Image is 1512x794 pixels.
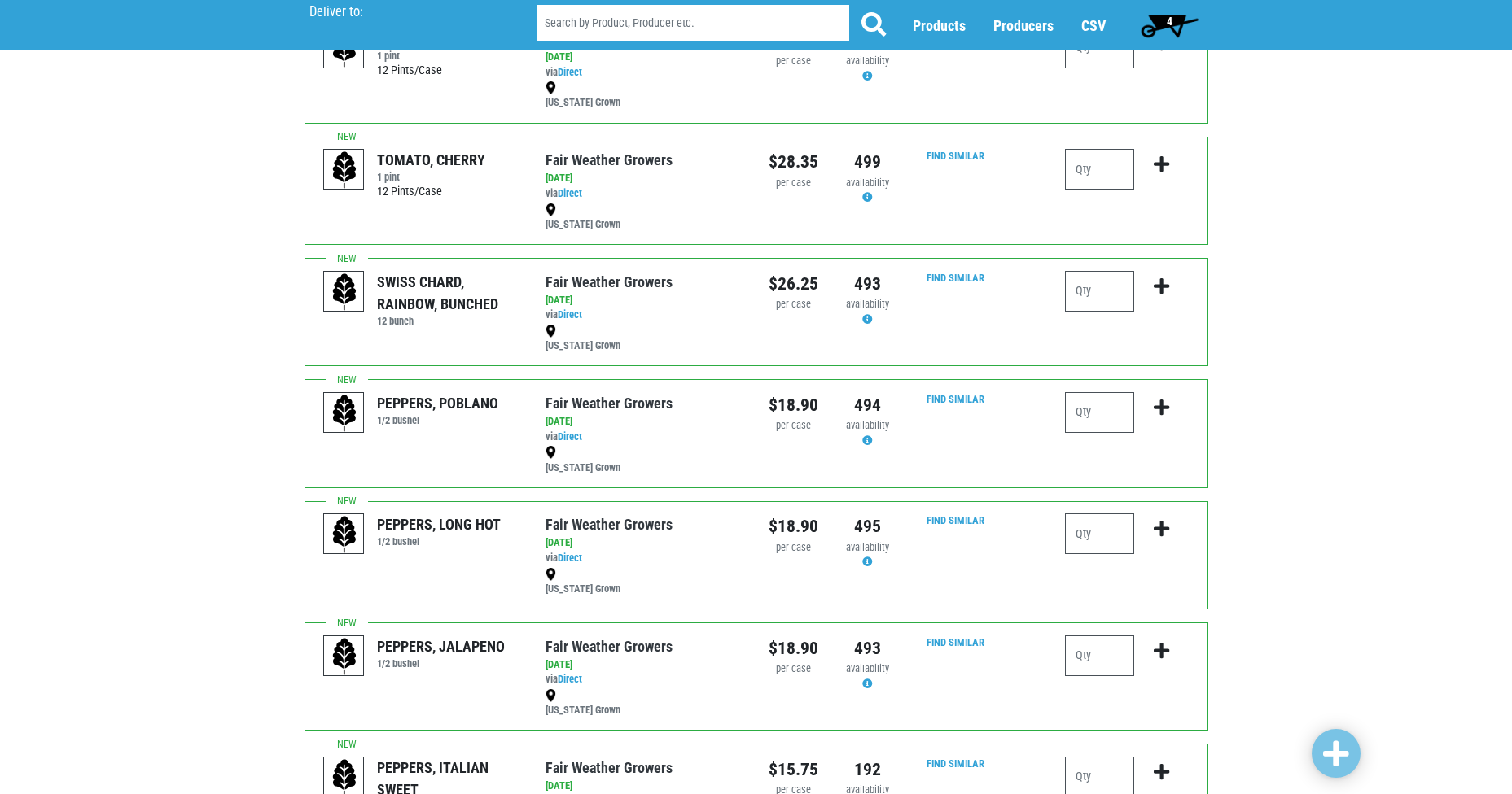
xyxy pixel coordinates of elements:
[846,55,889,67] span: availability
[1065,392,1134,433] input: Qty
[846,662,889,674] span: availability
[546,186,743,202] div: via
[537,5,849,41] input: Search by Product, Producer etc.
[546,566,743,597] div: [US_STATE] Grown
[377,535,501,548] h6: 1/2 bushel
[769,635,818,661] div: $18.90
[546,50,743,65] div: [DATE]
[546,81,743,111] div: [US_STATE] Grown
[377,635,505,657] div: PEPPERS, JALAPENO
[927,272,984,284] a: Find Similar
[1065,271,1134,312] input: Qty
[377,315,521,327] h6: 12 bunch
[769,540,818,556] div: per case
[309,4,495,20] p: Deliver to:
[546,446,556,459] img: map_marker-0e94453035b3232a4d21701695807de9.png
[769,54,818,69] div: per case
[546,81,556,94] img: map_marker-0e94453035b3232a4d21701695807de9.png
[377,271,521,315] div: SWISS CHARD, RAINBOW, BUNCHED
[927,757,984,770] a: Find Similar
[846,298,889,310] span: availability
[546,516,673,533] a: Fair Weather Growers
[843,757,892,783] div: 192
[1133,9,1206,41] a: 4
[377,392,498,414] div: PEPPERS, POBLANO
[558,552,582,564] a: Direct
[546,551,743,566] div: via
[1167,15,1172,28] span: 4
[546,657,743,673] div: [DATE]
[546,293,743,308] div: [DATE]
[546,535,743,551] div: [DATE]
[377,414,498,426] h6: 1/2 bushel
[546,171,743,186] div: [DATE]
[546,308,743,323] div: via
[546,759,673,776] a: Fair Weather Growers
[546,568,556,581] img: map_marker-0e94453035b3232a4d21701695807de9.png
[558,673,582,685] a: Direct
[546,273,673,290] a: Fair Weather Growers
[558,430,582,443] a: Direct
[769,661,818,677] div: per case
[769,418,818,434] div: per case
[769,392,818,418] div: $18.90
[846,177,889,189] span: availability
[324,393,365,434] img: placeholder-variety-43d6402dacf2d531de610a020419775a.svg
[843,149,892,175] div: 499
[377,171,485,183] h6: 1 pint
[546,689,556,702] img: map_marker-0e94453035b3232a4d21701695807de9.png
[546,672,743,687] div: via
[993,17,1054,34] a: Producers
[927,514,984,526] a: Find Similar
[846,541,889,553] span: availability
[377,149,485,171] div: TOMATO, CHERRY
[377,50,478,62] h6: 1 pint
[558,308,582,321] a: Direct
[377,185,442,198] span: 12 Pints/Case
[377,513,501,535] div: PEPPERS, LONG HOT
[546,323,743,354] div: [US_STATE] Grown
[546,430,743,445] div: via
[843,635,892,661] div: 493
[377,63,442,77] span: 12 Pints/Case
[558,66,582,78] a: Direct
[927,636,984,648] a: Find Similar
[769,757,818,783] div: $15.75
[558,187,582,199] a: Direct
[927,150,984,162] a: Find Similar
[324,272,365,312] img: placeholder-variety-43d6402dacf2d531de610a020419775a.svg
[843,271,892,297] div: 493
[769,513,818,539] div: $18.90
[546,638,673,655] a: Fair Weather Growers
[843,513,892,539] div: 495
[546,445,743,476] div: [US_STATE] Grown
[769,271,818,297] div: $26.25
[913,17,966,34] a: Products
[546,202,743,233] div: [US_STATE] Grown
[1065,149,1134,190] input: Qty
[324,514,365,555] img: placeholder-variety-43d6402dacf2d531de610a020419775a.svg
[769,176,818,191] div: per case
[546,151,673,168] a: Fair Weather Growers
[1065,513,1134,554] input: Qty
[1081,17,1106,34] a: CSV
[546,414,743,430] div: [DATE]
[843,392,892,418] div: 494
[546,325,556,338] img: map_marker-0e94453035b3232a4d21701695807de9.png
[846,419,889,431] span: availability
[546,203,556,216] img: map_marker-0e94453035b3232a4d21701695807de9.png
[1065,635,1134,676] input: Qty
[769,297,818,312] div: per case
[546,65,743,81] div: via
[546,779,743,794] div: [DATE]
[377,657,505,670] h6: 1/2 bushel
[546,687,743,718] div: [US_STATE] Grown
[324,150,365,190] img: placeholder-variety-43d6402dacf2d531de610a020419775a.svg
[324,636,365,677] img: placeholder-variety-43d6402dacf2d531de610a020419775a.svg
[769,149,818,175] div: $28.35
[546,395,673,412] a: Fair Weather Growers
[927,393,984,405] a: Find Similar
